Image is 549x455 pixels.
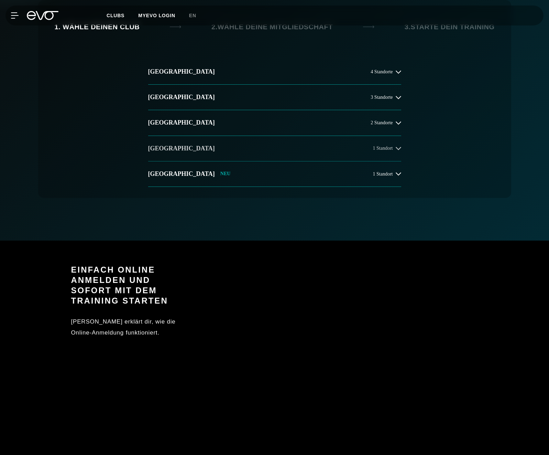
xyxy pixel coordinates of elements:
div: [PERSON_NAME] erklärt dir, wie die Online-Anmeldung funktioniert. [71,316,194,339]
span: 1 Standort [373,171,393,177]
span: 1 Standort [373,146,393,151]
h3: Einfach online anmelden und sofort mit dem Training starten [71,265,194,306]
span: en [189,13,196,18]
button: [GEOGRAPHIC_DATA]4 Standorte [148,59,401,85]
span: 2 Standorte [371,120,393,125]
h2: [GEOGRAPHIC_DATA] [148,118,215,127]
p: NEU [220,171,231,177]
a: en [189,12,205,20]
h2: [GEOGRAPHIC_DATA] [148,144,215,153]
button: [GEOGRAPHIC_DATA]3 Standorte [148,85,401,110]
button: [GEOGRAPHIC_DATA]NEU1 Standort [148,161,401,187]
a: MYEVO LOGIN [138,13,175,18]
span: 3 Standorte [371,95,393,100]
h2: [GEOGRAPHIC_DATA] [148,67,215,76]
span: Clubs [107,13,124,18]
h2: [GEOGRAPHIC_DATA] [148,93,215,102]
button: [GEOGRAPHIC_DATA]2 Standorte [148,110,401,136]
a: Clubs [107,12,138,18]
h2: [GEOGRAPHIC_DATA] [148,170,215,178]
span: 4 Standorte [371,69,393,74]
button: [GEOGRAPHIC_DATA]1 Standort [148,136,401,161]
